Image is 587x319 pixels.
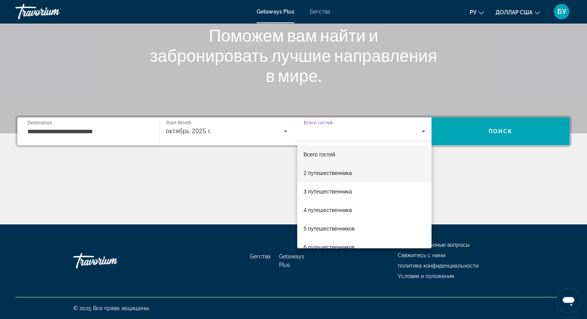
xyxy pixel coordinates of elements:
iframe: Кнопка запуска окна обмена сообщениями [556,288,581,313]
font: 4 путешественника [303,207,352,213]
font: Всего гостей [303,151,335,158]
font: 5 путешественников [303,226,355,232]
font: 3 путешественника [303,188,352,195]
font: 6 путешественников [303,244,355,250]
font: 2 путешественника [303,170,352,176]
